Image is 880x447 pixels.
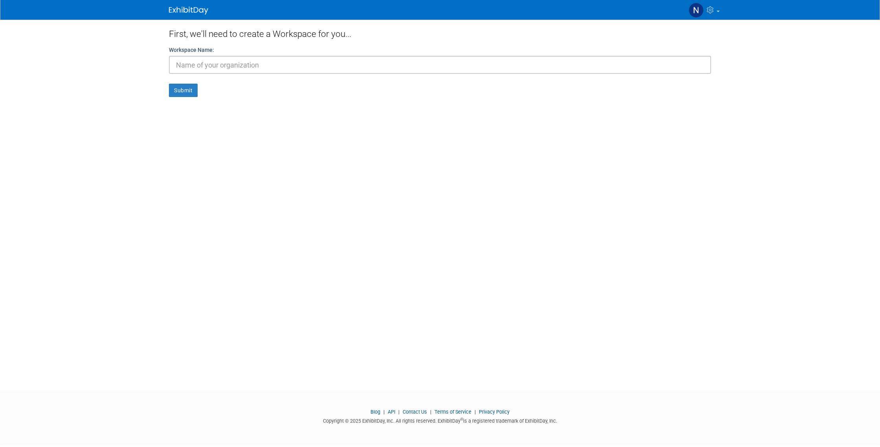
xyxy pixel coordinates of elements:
span: | [428,409,433,415]
span: | [473,409,478,415]
input: Name of your organization [169,56,711,74]
span: | [381,409,387,415]
a: API [388,409,395,415]
a: Terms of Service [434,409,471,415]
div: First, we'll need to create a Workspace for you... [169,20,711,46]
a: Contact Us [403,409,427,415]
img: ExhibitDay [169,7,208,15]
a: Privacy Policy [479,409,510,415]
span: | [396,409,401,415]
sup: ® [460,417,463,421]
img: Nathaniel Baptiste [689,3,704,18]
a: Blog [370,409,380,415]
label: Workspace Name: [169,46,214,54]
button: Submit [169,84,198,97]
